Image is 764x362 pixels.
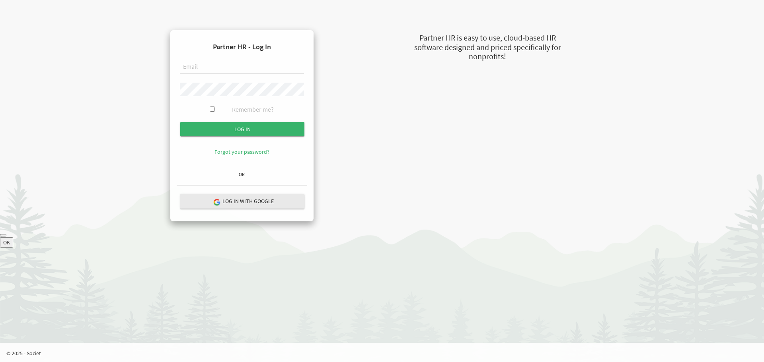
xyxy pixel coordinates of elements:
[374,32,601,44] div: Partner HR is easy to use, cloud-based HR
[180,60,304,74] input: Email
[180,194,304,209] button: Log in with Google
[374,51,601,62] div: nonprofits!
[213,198,220,205] img: google-logo.png
[214,148,269,155] a: Forgot your password?
[177,172,307,177] h6: OR
[177,37,307,57] h4: Partner HR - Log In
[180,122,304,136] input: Log in
[374,42,601,53] div: software designed and priced specifically for
[6,349,764,357] p: © 2025 - Societ
[232,105,274,114] label: Remember me?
